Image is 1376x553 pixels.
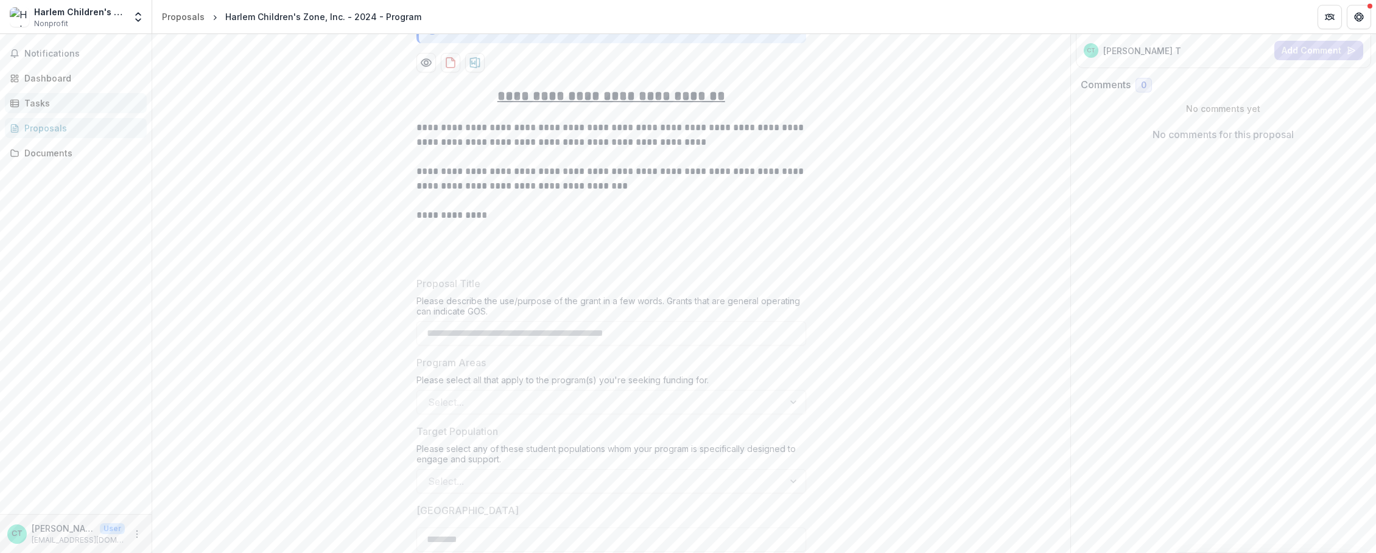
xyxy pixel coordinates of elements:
[157,8,426,26] nav: breadcrumb
[1347,5,1371,29] button: Get Help
[24,72,137,85] div: Dashboard
[416,443,806,469] div: Please select any of these student populations whom your program is specifically designed to enga...
[1141,80,1146,91] span: 0
[5,44,147,63] button: Notifications
[34,5,125,18] div: Harlem Children's Zone, Inc.
[416,375,806,390] div: Please select all that apply to the program(s) you're seeking funding for.
[416,355,486,370] p: Program Areas
[416,276,480,291] p: Proposal Title
[1081,79,1131,91] h2: Comments
[416,503,519,518] p: [GEOGRAPHIC_DATA]
[416,424,498,439] p: Target Population
[130,527,144,541] button: More
[1087,47,1095,54] div: Corina Tse
[1103,44,1181,57] p: [PERSON_NAME] T
[416,53,436,72] button: Preview 95f55653-781e-4392-8e92-b542e6f9c75b-0.pdf
[1318,5,1342,29] button: Partners
[24,147,137,159] div: Documents
[1274,41,1363,60] button: Add Comment
[32,522,95,535] p: [PERSON_NAME]
[10,7,29,27] img: Harlem Children's Zone, Inc.
[416,296,806,321] div: Please describe the use/purpose of the grant in a few words. Grants that are general operating ca...
[157,8,209,26] a: Proposals
[5,93,147,113] a: Tasks
[34,18,68,29] span: Nonprofit
[5,68,147,88] a: Dashboard
[130,5,147,29] button: Open entity switcher
[100,523,125,534] p: User
[225,10,421,23] div: Harlem Children's Zone, Inc. - 2024 - Program
[5,118,147,138] a: Proposals
[32,535,125,546] p: [EMAIL_ADDRESS][DOMAIN_NAME]
[1081,102,1367,115] p: No comments yet
[5,143,147,163] a: Documents
[12,530,23,538] div: Corina Tse
[1153,127,1294,142] p: No comments for this proposal
[24,97,137,110] div: Tasks
[441,53,460,72] button: download-proposal
[24,122,137,134] div: Proposals
[162,10,205,23] div: Proposals
[465,53,485,72] button: download-proposal
[24,49,142,59] span: Notifications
